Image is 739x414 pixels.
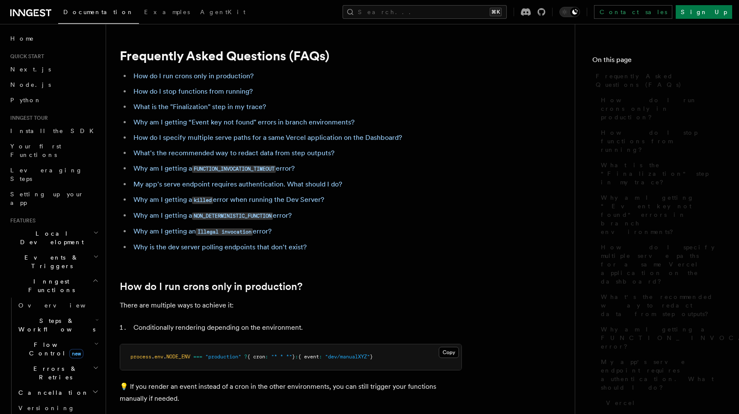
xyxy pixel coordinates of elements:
[7,217,35,224] span: Features
[292,354,295,360] span: }
[193,354,202,360] span: ===
[133,180,342,188] a: My app's serve endpoint requires authentication. What should I do?
[7,186,101,210] a: Setting up your app
[144,9,190,15] span: Examples
[7,226,101,250] button: Local Development
[133,211,292,219] a: Why am I getting aNON_DETERMINISTIC_FUNCTIONerror?
[597,354,722,395] a: My app's serve endpoint requires authentication. What should I do?
[195,3,251,23] a: AgentKit
[370,354,373,360] span: }
[597,190,722,240] a: Why am I getting “Event key not found" errors in branch environments?
[343,5,507,19] button: Search...⌘K
[601,193,722,236] span: Why am I getting “Event key not found" errors in branch environments?
[7,274,101,298] button: Inngest Functions
[7,92,101,108] a: Python
[133,103,266,111] a: What is the "Finalization" step in my trace?
[10,81,51,88] span: Node.js
[205,354,241,360] span: "production"
[7,77,101,92] a: Node.js
[265,354,268,360] span: :
[244,354,247,360] span: ?
[192,166,276,173] code: FUNCTION_INVOCATION_TIMEOUT
[298,354,319,360] span: { event
[319,354,322,360] span: :
[166,354,190,360] span: NODE_ENV
[7,115,48,121] span: Inngest tour
[7,139,101,163] a: Your first Functions
[133,195,324,204] a: Why am I getting akillederror when running the Dev Server?
[7,62,101,77] a: Next.js
[133,72,254,80] a: How do I run crons only in production?
[295,354,298,360] span: :
[15,361,101,385] button: Errors & Retries
[133,118,355,126] a: Why am I getting “Event key not found" errors in branch environments?
[15,385,101,400] button: Cancellation
[597,322,722,354] a: Why am I getting a FUNCTION_INVOCATION_TIMEOUT error?
[10,34,34,43] span: Home
[15,316,95,334] span: Steps & Workflows
[594,5,672,19] a: Contact sales
[325,354,370,360] span: "dev/manualXYZ"
[7,229,93,246] span: Local Development
[10,167,83,182] span: Leveraging Steps
[597,157,722,190] a: What is the "Finalization" step in my trace?
[601,161,722,186] span: What is the "Finalization" step in my trace?
[131,322,462,334] li: Conditionally rendering depending on the environment.
[120,48,462,63] h1: Frequently Asked Questions (FAQs)
[69,349,83,358] span: new
[7,277,92,294] span: Inngest Functions
[15,340,94,358] span: Flow Control
[603,395,722,411] a: Vercel
[133,227,272,235] a: Why am I getting anIllegal invocationerror?
[133,164,295,172] a: Why am I getting aFUNCTION_INVOCATION_TIMEOUTerror?
[15,364,93,381] span: Errors & Retries
[597,92,722,125] a: How do I run crons only in production?
[133,87,253,95] a: How do I stop functions from running?
[596,72,722,89] span: Frequently Asked Questions (FAQs)
[490,8,502,16] kbd: ⌘K
[601,293,722,318] span: What's the recommended way to redact data from step outputs?
[15,337,101,361] button: Flow Controlnew
[592,55,722,68] h4: On this page
[7,53,44,60] span: Quick start
[18,302,106,309] span: Overview
[10,127,99,134] span: Install the SDK
[601,128,722,154] span: How do I stop functions from running?
[133,133,402,142] a: How do I specify multiple serve paths for a same Vercel application on the Dashboard?
[15,313,101,337] button: Steps & Workflows
[601,243,722,286] span: How do I specify multiple serve paths for a same Vercel application on the dashboard?
[200,9,245,15] span: AgentKit
[192,213,273,220] code: NON_DETERMINISTIC_FUNCTION
[154,354,163,360] span: env
[120,381,462,405] p: 💡 If you render an event instead of a cron in the other environments, you can still trigger your ...
[7,123,101,139] a: Install the SDK
[120,299,462,311] p: There are multiple ways to achieve it:
[139,3,195,23] a: Examples
[196,228,253,236] code: Illegal invocation
[597,289,722,322] a: What's the recommended way to redact data from step outputs?
[592,68,722,92] a: Frequently Asked Questions (FAQs)
[601,358,722,392] span: My app's serve endpoint requires authentication. What should I do?
[151,354,154,360] span: .
[597,125,722,157] a: How do I stop functions from running?
[7,163,101,186] a: Leveraging Steps
[676,5,732,19] a: Sign Up
[559,7,580,17] button: Toggle dark mode
[133,149,334,157] a: What's the recommended way to redact data from step outputs?
[58,3,139,24] a: Documentation
[10,143,61,158] span: Your first Functions
[63,9,134,15] span: Documentation
[120,281,302,293] a: How do I run crons only in production?
[601,96,722,121] span: How do I run crons only in production?
[192,197,213,204] code: killed
[15,298,101,313] a: Overview
[10,97,41,103] span: Python
[439,347,459,358] button: Copy
[15,388,89,397] span: Cancellation
[606,399,636,407] span: Vercel
[10,66,51,73] span: Next.js
[7,31,101,46] a: Home
[133,243,307,251] a: Why is the dev server polling endpoints that don't exist?
[7,253,93,270] span: Events & Triggers
[18,405,75,411] span: Versioning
